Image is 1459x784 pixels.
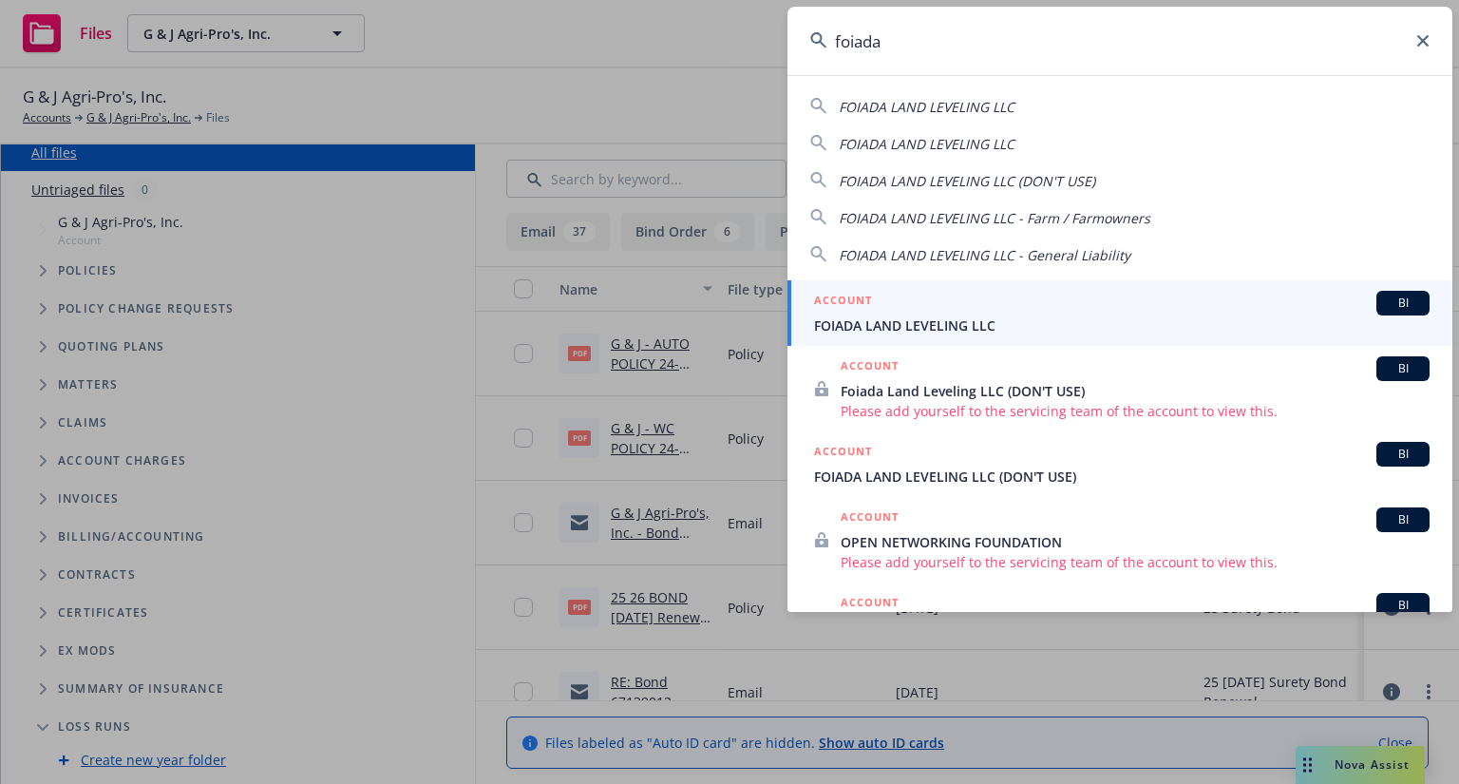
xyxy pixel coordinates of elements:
[814,442,872,465] h5: ACCOUNT
[839,172,1095,190] span: FOIADA LAND LEVELING LLC (DON'T USE)
[787,7,1452,75] input: Search...
[841,593,899,616] h5: ACCOUNT
[839,98,1014,116] span: FOIADA LAND LEVELING LLC
[1384,511,1422,528] span: BI
[814,316,1430,335] span: FOIADA LAND LEVELING LLC
[841,381,1430,401] span: Foiada Land Leveling LLC (DON'T USE)
[839,209,1150,227] span: FOIADA LAND LEVELING LLC - Farm / Farmowners
[787,346,1452,431] a: ACCOUNTBIFoiada Land Leveling LLC (DON'T USE)Please add yourself to the servicing team of the acc...
[841,356,899,379] h5: ACCOUNT
[1384,597,1422,614] span: BI
[787,431,1452,497] a: ACCOUNTBIFOIADA LAND LEVELING LLC (DON'T USE)
[787,497,1452,583] a: ACCOUNTBIOPEN NETWORKING FOUNDATIONPlease add yourself to the servicing team of the account to vi...
[839,135,1014,153] span: FOIADA LAND LEVELING LLC
[841,401,1430,421] span: Please add yourself to the servicing team of the account to view this.
[841,507,899,530] h5: ACCOUNT
[787,583,1452,668] a: ACCOUNTBI
[839,246,1130,264] span: FOIADA LAND LEVELING LLC - General Liability
[841,532,1430,552] span: OPEN NETWORKING FOUNDATION
[841,552,1430,572] span: Please add yourself to the servicing team of the account to view this.
[787,280,1452,346] a: ACCOUNTBIFOIADA LAND LEVELING LLC
[1384,295,1422,312] span: BI
[814,467,1430,487] span: FOIADA LAND LEVELING LLC (DON'T USE)
[1384,446,1422,463] span: BI
[814,291,872,314] h5: ACCOUNT
[1384,360,1422,377] span: BI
